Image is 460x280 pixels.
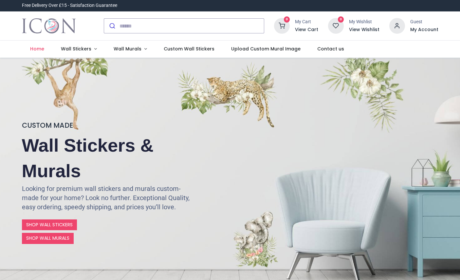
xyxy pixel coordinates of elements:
div: My Cart [295,19,318,25]
span: Contact us [317,46,344,52]
h4: CUSTOM MADE [22,121,190,130]
span: Custom Wall Stickers [164,46,214,52]
iframe: Customer reviews powered by Trustpilot [301,2,438,9]
sup: 0 [284,16,290,23]
div: My Wishlist [349,19,379,25]
a: View Wishlist [349,27,379,33]
a: Wall Stickers [53,41,105,58]
a: Logo of Icon Wall Stickers [22,17,76,35]
h2: Wall Stickers & Murals [22,133,190,184]
div: Guest [410,19,438,25]
span: Home [30,46,44,52]
a: 0 [328,23,344,28]
a: View Cart [295,27,318,33]
a: Wall Murals [105,41,155,58]
span: Wall Murals [114,46,141,52]
div: Free Delivery Over £15 - Satisfaction Guarantee [22,2,117,9]
a: SHOP WALL MURALS [22,233,74,244]
img: Icon Wall Stickers [22,17,76,35]
button: Submit [104,19,120,33]
span: Upload Custom Mural Image [231,46,301,52]
span: Wall Stickers [61,46,91,52]
a: My Account [410,27,438,33]
sup: 0 [338,16,344,23]
a: 0 [274,23,290,28]
font: Looking for premium wall stickers and murals custom-made for your home? Look no further. Exceptio... [22,185,190,211]
a: SHOP WALL STICKERS [22,219,77,231]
